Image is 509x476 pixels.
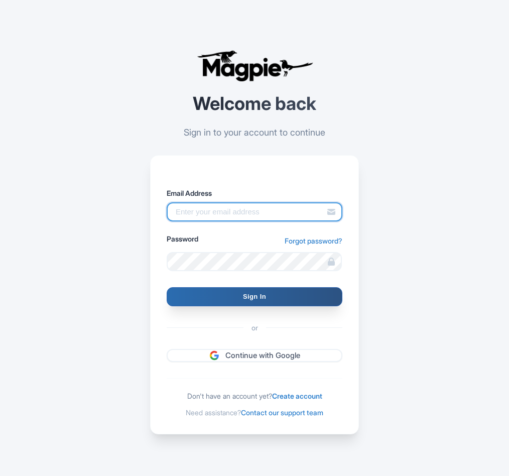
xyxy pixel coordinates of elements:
[167,349,342,363] a: Continue with Google
[167,391,342,401] div: Don't have an account yet?
[167,233,198,244] label: Password
[150,94,359,114] h2: Welcome back
[243,322,266,333] span: or
[150,126,359,139] p: Sign in to your account to continue
[272,392,322,400] a: Create account
[285,235,342,246] a: Forgot password?
[167,407,342,418] div: Need assistance?
[194,50,315,82] img: logo-ab69f6fb50320c5b225c76a69d11143b.png
[241,408,323,417] a: Contact our support team
[167,287,342,306] input: Sign In
[167,188,342,198] label: Email Address
[167,202,342,221] input: Enter your email address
